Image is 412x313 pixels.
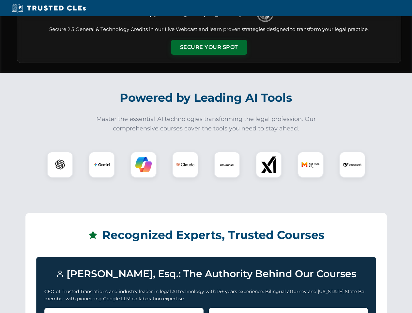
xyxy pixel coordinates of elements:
[10,3,88,13] img: Trusted CLEs
[135,156,152,173] img: Copilot Logo
[44,288,368,303] p: CEO of Trusted Translations and industry leader in legal AI technology with 15+ years experience....
[339,152,365,178] div: DeepSeek
[47,152,73,178] div: ChatGPT
[51,155,69,174] img: ChatGPT Logo
[343,156,361,174] img: DeepSeek Logo
[89,152,115,178] div: Gemini
[36,224,376,246] h2: Recognized Experts, Trusted Courses
[172,152,198,178] div: Claude
[219,156,235,173] img: CoCounsel Logo
[298,152,324,178] div: Mistral AI
[44,265,368,283] h3: [PERSON_NAME], Esq.: The Authority Behind Our Courses
[214,152,240,178] div: CoCounsel
[92,114,320,133] p: Master the essential AI technologies transforming the legal profession. Our comprehensive courses...
[25,86,387,109] h2: Powered by Leading AI Tools
[261,156,277,173] img: xAI Logo
[176,156,194,174] img: Claude Logo
[25,26,393,33] p: Secure 2.5 General & Technology Credits in our Live Webcast and learn proven strategies designed ...
[301,156,320,174] img: Mistral AI Logo
[94,156,110,173] img: Gemini Logo
[130,152,157,178] div: Copilot
[256,152,282,178] div: xAI
[171,40,247,55] button: Secure Your Spot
